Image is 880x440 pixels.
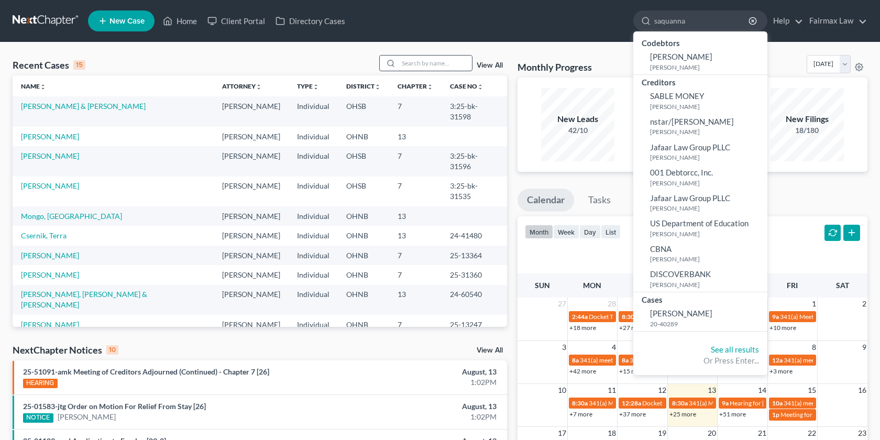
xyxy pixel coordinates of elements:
[518,61,592,73] h3: Monthly Progress
[346,377,497,388] div: 1:02PM
[297,82,319,90] a: Typeunfold_more
[289,265,338,284] td: Individual
[569,324,596,332] a: +18 more
[730,399,811,407] span: Hearing for [PERSON_NAME]
[633,75,767,88] div: Creditors
[106,345,118,355] div: 10
[338,206,389,226] td: OHNB
[477,62,503,69] a: View All
[346,367,497,377] div: August, 13
[719,410,746,418] a: +51 more
[633,215,767,241] a: US Department of Education[PERSON_NAME]
[583,281,601,290] span: Mon
[807,384,817,397] span: 15
[21,290,147,309] a: [PERSON_NAME], [PERSON_NAME] & [PERSON_NAME]
[642,399,736,407] span: Docket Text: for [PERSON_NAME]
[442,265,507,284] td: 25-31360
[222,82,262,90] a: Attorneyunfold_more
[650,244,672,254] span: CBNA
[650,117,734,126] span: nstar/[PERSON_NAME]
[541,125,614,136] div: 42/10
[633,190,767,216] a: Jafaar Law Group PLLC[PERSON_NAME]
[21,82,46,90] a: Nameunfold_more
[389,226,442,245] td: 13
[633,114,767,139] a: nstar/[PERSON_NAME][PERSON_NAME]
[40,84,46,90] i: unfold_more
[73,60,85,70] div: 15
[650,255,765,263] small: [PERSON_NAME]
[338,127,389,146] td: OHNB
[650,269,711,279] span: DISCOVERBANK
[650,142,730,152] span: Jafaar Law Group PLLC
[857,384,867,397] span: 16
[389,246,442,265] td: 7
[23,402,206,411] a: 25-01583-jtg Order on Motion For Relief From Stay [26]
[346,82,381,90] a: Districtunfold_more
[811,298,817,310] span: 1
[338,146,389,176] td: OHSB
[21,320,79,329] a: [PERSON_NAME]
[650,179,765,188] small: [PERSON_NAME]
[346,412,497,422] div: 1:02PM
[21,102,146,111] a: [PERSON_NAME] & [PERSON_NAME]
[579,225,601,239] button: day
[633,164,767,190] a: 001 Debtorcc, Inc.[PERSON_NAME]
[672,399,688,407] span: 8:30a
[553,225,579,239] button: week
[214,226,289,245] td: [PERSON_NAME]
[389,146,442,176] td: 7
[689,399,852,407] span: 341(a) Meeting for [PERSON_NAME] and [PERSON_NAME]
[13,59,85,71] div: Recent Cases
[561,341,567,354] span: 3
[633,139,767,165] a: Jafaar Law Group PLLC[PERSON_NAME]
[214,127,289,146] td: [PERSON_NAME]
[214,285,289,315] td: [PERSON_NAME]
[861,341,867,354] span: 9
[477,347,503,354] a: View All
[270,12,350,30] a: Directory Cases
[389,177,442,206] td: 7
[669,410,696,418] a: +25 more
[338,96,389,126] td: OHSB
[518,189,574,212] a: Calendar
[256,84,262,90] i: unfold_more
[214,206,289,226] td: [PERSON_NAME]
[633,292,767,305] div: Cases
[23,413,53,423] div: NOTICE
[442,96,507,126] td: 3:25-bk-31598
[442,246,507,265] td: 25-13364
[338,177,389,206] td: OHSB
[346,401,497,412] div: August, 13
[289,177,338,206] td: Individual
[21,251,79,260] a: [PERSON_NAME]
[21,132,79,141] a: [PERSON_NAME]
[442,226,507,245] td: 24-41480
[654,11,750,30] input: Search by name...
[633,88,767,114] a: SABLE MONEY[PERSON_NAME]
[836,281,849,290] span: Sat
[289,127,338,146] td: Individual
[572,356,579,364] span: 8a
[389,96,442,126] td: 7
[375,84,381,90] i: unfold_more
[21,151,79,160] a: [PERSON_NAME]
[338,285,389,315] td: OHNB
[857,427,867,439] span: 23
[442,146,507,176] td: 3:25-bk-31596
[338,246,389,265] td: OHNB
[861,298,867,310] span: 2
[579,189,620,212] a: Tasks
[557,298,567,310] span: 27
[13,344,118,356] div: NextChapter Notices
[589,313,683,321] span: Docket Text: for [PERSON_NAME]
[772,411,779,419] span: 1p
[650,91,704,101] span: SABLE MONEY
[21,181,79,190] a: [PERSON_NAME]
[619,367,646,375] a: +15 more
[338,265,389,284] td: OHNB
[557,427,567,439] span: 17
[389,285,442,315] td: 13
[21,270,79,279] a: [PERSON_NAME]
[58,412,116,422] a: [PERSON_NAME]
[780,411,863,419] span: Meeting for [PERSON_NAME]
